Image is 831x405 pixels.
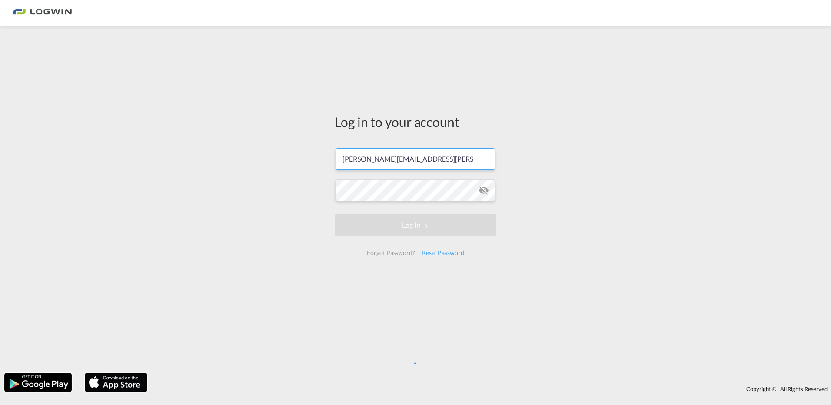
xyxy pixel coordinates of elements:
[363,245,418,261] div: Forgot Password?
[3,372,73,393] img: google.png
[335,113,496,131] div: Log in to your account
[13,3,72,23] img: 2761ae10d95411efa20a1f5e0282d2d7.png
[419,245,468,261] div: Reset Password
[84,372,148,393] img: apple.png
[336,148,495,170] input: Enter email/phone number
[152,382,831,396] div: Copyright © . All Rights Reserved
[335,214,496,236] button: LOGIN
[479,185,489,196] md-icon: icon-eye-off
